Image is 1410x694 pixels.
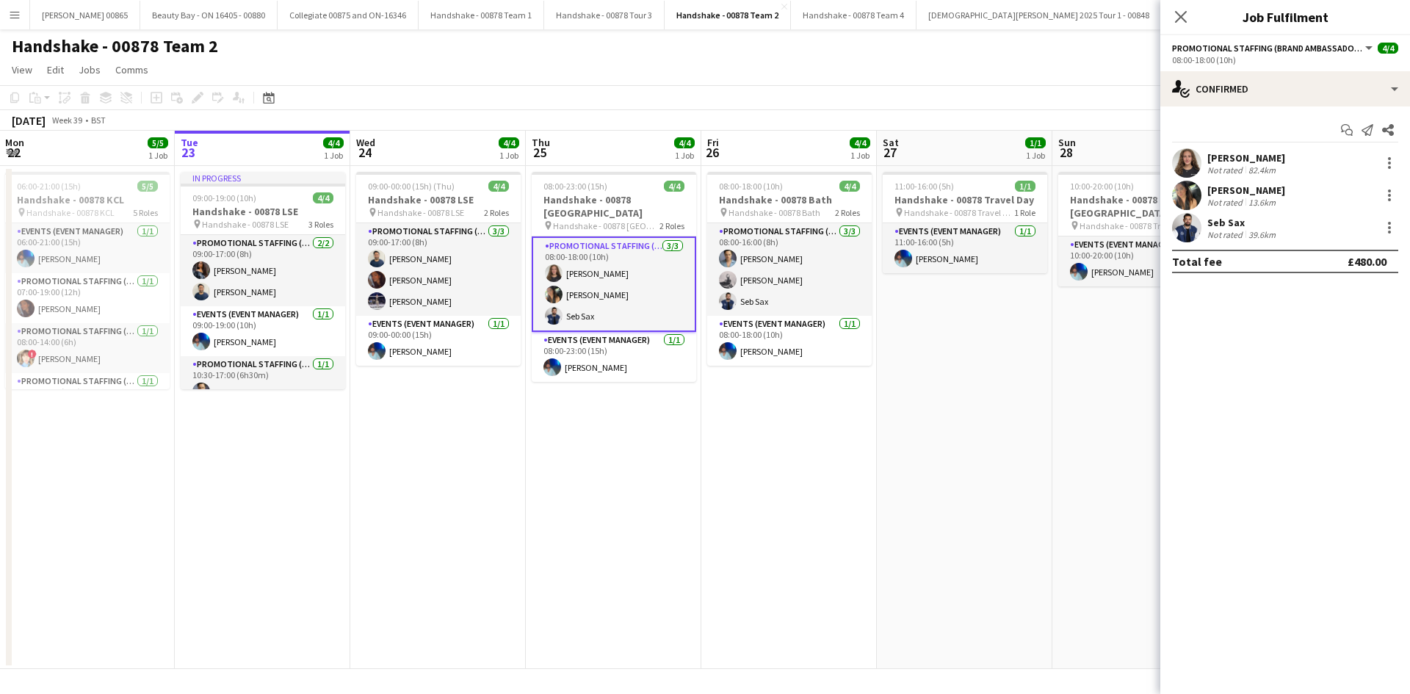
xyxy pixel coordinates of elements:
[675,150,694,161] div: 1 Job
[6,60,38,79] a: View
[115,63,148,76] span: Comms
[324,150,343,161] div: 1 Job
[1160,71,1410,106] div: Confirmed
[12,113,46,128] div: [DATE]
[356,223,521,316] app-card-role: Promotional Staffing (Brand Ambassadors)3/309:00-17:00 (8h)[PERSON_NAME][PERSON_NAME][PERSON_NAME]
[1378,43,1398,54] span: 4/4
[5,273,170,323] app-card-role: Promotional Staffing (Brand Ambassadors)1/107:00-19:00 (12h)[PERSON_NAME]
[181,172,345,389] app-job-card: In progress09:00-19:00 (10h)4/4Handshake - 00878 LSE Handshake - 00878 LSE3 RolesPromotional Staf...
[354,144,375,161] span: 24
[5,193,170,206] h3: Handshake - 00878 KCL
[5,373,170,423] app-card-role: Promotional Staffing (Brand Ambassadors)1/110:00-21:00 (11h)
[1015,181,1035,192] span: 1/1
[1245,165,1279,176] div: 82.4km
[835,207,860,218] span: 2 Roles
[1014,207,1035,218] span: 1 Role
[133,207,158,218] span: 5 Roles
[1058,136,1076,149] span: Sun
[1080,220,1190,231] span: Handshake - 00878 Travel Day
[48,115,85,126] span: Week 39
[356,172,521,366] app-job-card: 09:00-00:00 (15h) (Thu)4/4Handshake - 00878 LSE Handshake - 00878 LSE2 RolesPromotional Staffing ...
[1058,172,1223,286] app-job-card: 10:00-20:00 (10h)1/1Handshake - 00878 [GEOGRAPHIC_DATA] ([GEOGRAPHIC_DATA]) & Travel to Hotel Han...
[181,306,345,356] app-card-role: Events (Event Manager)1/109:00-19:00 (10h)[PERSON_NAME]
[883,223,1047,273] app-card-role: Events (Event Manager)1/111:00-16:00 (5h)[PERSON_NAME]
[916,1,1162,29] button: [DEMOGRAPHIC_DATA][PERSON_NAME] 2025 Tour 1 - 00848
[202,219,289,230] span: Handshake - 00878 LSE
[181,172,345,184] div: In progress
[73,60,106,79] a: Jobs
[181,356,345,406] app-card-role: Promotional Staffing (Brand Ambassadors)1/110:30-17:00 (6h30m)[PERSON_NAME]
[659,220,684,231] span: 2 Roles
[883,172,1047,273] app-job-card: 11:00-16:00 (5h)1/1Handshake - 00878 Travel Day Handshake - 00878 Travel Day1 RoleEvents (Event M...
[791,1,916,29] button: Handshake - 00878 Team 4
[664,181,684,192] span: 4/4
[308,219,333,230] span: 3 Roles
[377,207,464,218] span: Handshake - 00878 LSE
[356,136,375,149] span: Wed
[1207,216,1279,229] div: Seb Sax
[719,181,783,192] span: 08:00-18:00 (10h)
[543,181,607,192] span: 08:00-23:00 (15h)
[707,172,872,366] app-job-card: 08:00-18:00 (10h)4/4Handshake - 00878 Bath Handshake - 00878 Bath2 RolesPromotional Staffing (Bra...
[5,136,24,149] span: Mon
[5,223,170,273] app-card-role: Events (Event Manager)1/106:00-21:00 (15h)[PERSON_NAME]
[532,172,696,382] app-job-card: 08:00-23:00 (15h)4/4Handshake - 00878 [GEOGRAPHIC_DATA] Handshake - 00878 [GEOGRAPHIC_DATA]2 Role...
[1245,197,1279,208] div: 13.6km
[368,181,455,192] span: 09:00-00:00 (15h) (Thu)
[26,207,115,218] span: Handshake - 00878 KCL
[356,316,521,366] app-card-role: Events (Event Manager)1/109:00-00:00 (15h)[PERSON_NAME]
[137,181,158,192] span: 5/5
[532,332,696,382] app-card-role: Events (Event Manager)1/108:00-23:00 (15h)[PERSON_NAME]
[419,1,544,29] button: Handshake - 00878 Team 1
[532,193,696,220] h3: Handshake - 00878 [GEOGRAPHIC_DATA]
[356,193,521,206] h3: Handshake - 00878 LSE
[192,192,256,203] span: 09:00-19:00 (10h)
[148,150,167,161] div: 1 Job
[1172,254,1222,269] div: Total fee
[1026,150,1045,161] div: 1 Job
[1058,236,1223,286] app-card-role: Events (Event Manager)1/110:00-20:00 (10h)[PERSON_NAME]
[278,1,419,29] button: Collegiate 00875 and ON-16346
[1207,197,1245,208] div: Not rated
[41,60,70,79] a: Edit
[839,181,860,192] span: 4/4
[1058,193,1223,220] h3: Handshake - 00878 [GEOGRAPHIC_DATA] ([GEOGRAPHIC_DATA]) & Travel to Hotel
[883,193,1047,206] h3: Handshake - 00878 Travel Day
[323,137,344,148] span: 4/4
[1172,43,1363,54] span: Promotional Staffing (Brand Ambassadors)
[109,60,154,79] a: Comms
[181,235,345,306] app-card-role: Promotional Staffing (Brand Ambassadors)2/209:00-17:00 (8h)[PERSON_NAME][PERSON_NAME]
[30,1,140,29] button: [PERSON_NAME] 00865
[1172,54,1398,65] div: 08:00-18:00 (10h)
[499,137,519,148] span: 4/4
[1056,144,1076,161] span: 28
[1172,43,1375,54] button: Promotional Staffing (Brand Ambassadors)
[1070,181,1134,192] span: 10:00-20:00 (10h)
[728,207,820,218] span: Handshake - 00878 Bath
[904,207,1014,218] span: Handshake - 00878 Travel Day
[79,63,101,76] span: Jobs
[894,181,954,192] span: 11:00-16:00 (5h)
[1245,229,1279,240] div: 39.6km
[532,236,696,332] app-card-role: Promotional Staffing (Brand Ambassadors)3/308:00-18:00 (10h)[PERSON_NAME][PERSON_NAME]Seb Sax
[1160,7,1410,26] h3: Job Fulfilment
[91,115,106,126] div: BST
[707,136,719,149] span: Fri
[313,192,333,203] span: 4/4
[883,136,899,149] span: Sat
[1025,137,1046,148] span: 1/1
[707,193,872,206] h3: Handshake - 00878 Bath
[17,181,81,192] span: 06:00-21:00 (15h)
[5,172,170,389] app-job-card: 06:00-21:00 (15h)5/5Handshake - 00878 KCL Handshake - 00878 KCL5 RolesEvents (Event Manager)1/106...
[1207,151,1285,165] div: [PERSON_NAME]
[881,144,899,161] span: 27
[1207,165,1245,176] div: Not rated
[12,63,32,76] span: View
[1348,254,1386,269] div: £480.00
[707,316,872,366] app-card-role: Events (Event Manager)1/108:00-18:00 (10h)[PERSON_NAME]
